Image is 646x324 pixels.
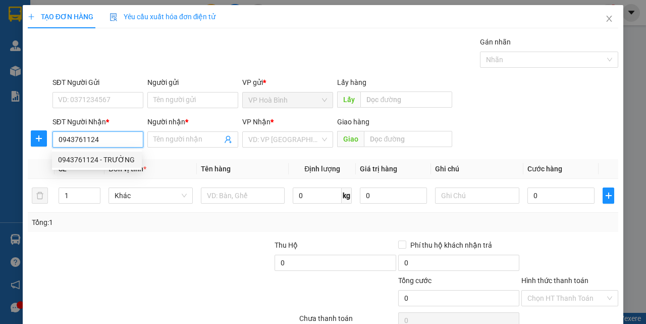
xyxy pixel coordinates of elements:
span: TẠO ĐƠN HÀNG [28,13,93,21]
div: SĐT Người Gửi [52,77,143,88]
span: Giao hàng [337,118,369,126]
button: Close [595,5,623,33]
span: Khác [115,188,187,203]
span: Tên hàng [201,165,231,173]
div: Người gửi [147,77,238,88]
input: 0 [360,188,427,204]
div: Tổng: 1 [32,217,250,228]
div: Người nhận [147,116,238,127]
input: VD: Bàn, Ghế [201,188,285,204]
div: 0943761124 - TRƯỜNG [52,152,142,168]
span: close [605,15,613,23]
img: icon [110,13,118,21]
span: Thu Hộ [275,241,298,249]
span: Giao [337,131,364,147]
span: user-add [224,135,232,144]
b: Nhà Xe Hà My [58,7,134,19]
span: VP Hoà Bình [248,92,327,108]
span: Yêu cầu xuất hóa đơn điện tử [110,13,216,21]
li: 0946 508 595 [5,35,192,48]
div: 0943761124 - TRƯỜNG [58,154,136,165]
div: SĐT Người Nhận [52,116,143,127]
span: kg [342,188,352,204]
span: Cước hàng [527,165,562,173]
span: Tổng cước [398,276,432,285]
label: Gán nhãn [480,38,511,46]
label: Hình thức thanh toán [521,276,588,285]
button: delete [32,188,48,204]
span: Lấy [337,91,360,108]
span: Lấy hàng [337,78,366,86]
span: plus [28,13,35,20]
input: Dọc đường [364,131,452,147]
span: phone [58,37,66,45]
span: Phí thu hộ khách nhận trả [406,240,496,251]
span: environment [58,24,66,32]
button: plus [603,188,614,204]
li: 995 [PERSON_NAME] [5,22,192,35]
input: Dọc đường [360,91,452,108]
span: plus [31,134,46,143]
th: Ghi chú [431,159,523,179]
span: plus [603,192,614,200]
span: VP Nhận [242,118,271,126]
input: Ghi Chú [435,188,519,204]
button: plus [31,130,47,147]
span: Giá trị hàng [360,165,397,173]
b: GỬI : VP Hoà Bình [5,63,117,80]
div: VP gửi [242,77,333,88]
span: Định lượng [304,165,340,173]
